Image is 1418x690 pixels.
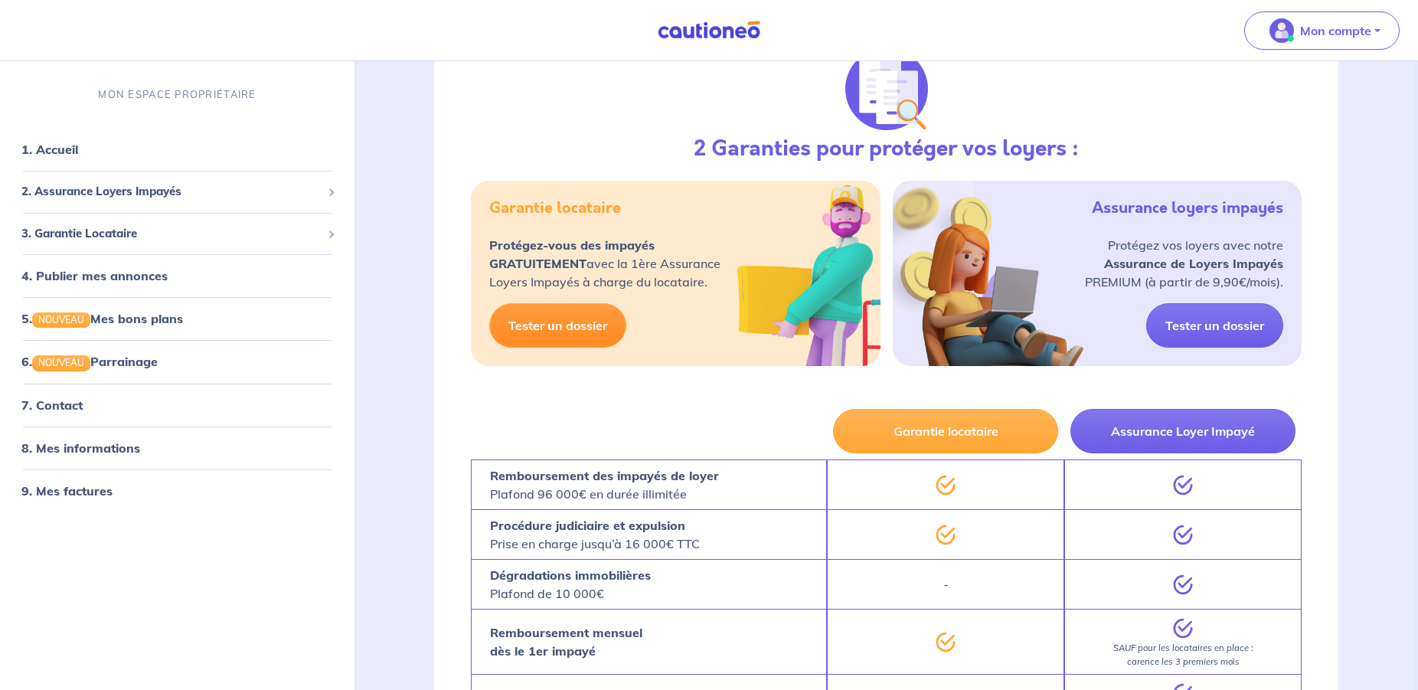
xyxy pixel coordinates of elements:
[490,466,719,503] p: Plafond 96 000€ en durée illimitée
[1300,21,1371,40] p: Mon compte
[490,567,651,583] strong: Dégradations immobilières
[827,559,1064,609] div: -
[21,183,322,201] span: 2. Assurance Loyers Impayés
[694,136,1079,162] h3: 2 Garanties pour protéger vos loyers :
[1070,409,1295,453] button: Assurance Loyer Impayé
[21,483,113,499] a: 9. Mes factures
[490,625,642,659] strong: Remboursement mensuel dès le 1er impayé
[489,303,626,348] a: Tester un dossier
[6,260,348,291] div: 4. Publier mes annonces
[1269,18,1294,43] img: illu_account_valid_menu.svg
[6,134,348,165] div: 1. Accueil
[6,346,348,377] div: 6.NOUVEAUParrainage
[6,303,348,334] div: 5.NOUVEAUMes bons plans
[489,199,621,217] h5: Garantie locataire
[845,47,928,130] img: justif-loupe
[21,311,183,326] a: 5.NOUVEAUMes bons plans
[489,237,655,271] strong: Protégez-vous des impayés GRATUITEMENT
[1146,303,1283,348] a: Tester un dossier
[1085,236,1283,291] p: Protégez vos loyers avec notre PREMIUM (à partir de 9,90€/mois).
[1113,643,1253,667] em: SAUF pour les locataires en place : carence les 3 premiers mois
[1092,199,1283,217] h5: Assurance loyers impayés
[490,516,700,553] p: Prise en charge jusqu’à 16 000€ TTC
[1104,256,1283,271] strong: Assurance de Loyers Impayés
[21,268,168,283] a: 4. Publier mes annonces
[21,354,158,369] a: 6.NOUVEAUParrainage
[490,468,719,483] strong: Remboursement des impayés de loyer
[21,142,78,157] a: 1. Accueil
[6,219,348,249] div: 3. Garantie Locataire
[21,440,140,456] a: 8. Mes informations
[98,87,256,102] p: MON ESPACE PROPRIÉTAIRE
[21,225,322,243] span: 3. Garantie Locataire
[833,409,1058,453] button: Garantie locataire
[490,518,685,533] strong: Procédure judiciaire et expulsion
[6,177,348,207] div: 2. Assurance Loyers Impayés
[490,566,651,603] p: Plafond de 10 000€
[6,433,348,463] div: 8. Mes informations
[1244,11,1400,50] button: illu_account_valid_menu.svgMon compte
[6,390,348,420] div: 7. Contact
[21,397,83,413] a: 7. Contact
[489,236,720,291] p: avec la 1ère Assurance Loyers Impayés à charge du locataire.
[652,21,766,40] img: Cautioneo
[6,476,348,506] div: 9. Mes factures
